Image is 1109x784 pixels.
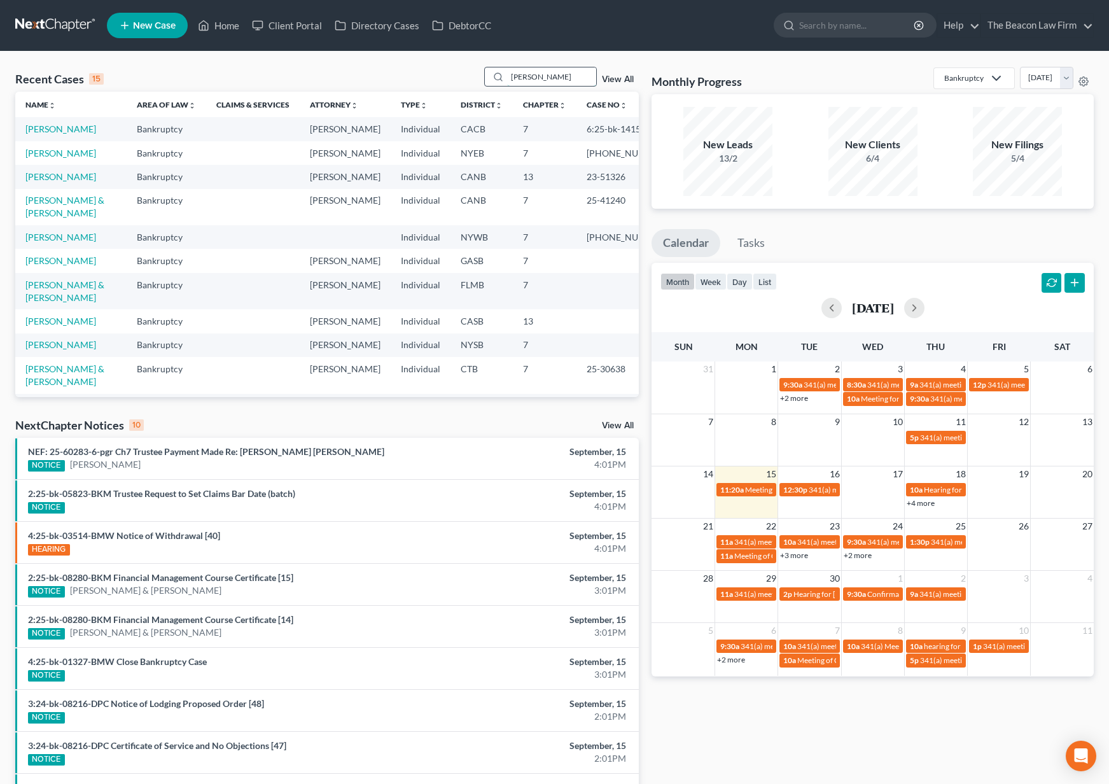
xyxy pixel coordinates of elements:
[300,249,391,272] td: [PERSON_NAME]
[450,394,513,430] td: CAEB
[450,141,513,165] td: NYEB
[910,589,918,599] span: 9a
[652,229,720,257] a: Calendar
[25,171,96,182] a: [PERSON_NAME]
[973,380,986,389] span: 12p
[1086,361,1094,377] span: 6
[720,589,733,599] span: 11a
[513,165,576,188] td: 13
[847,380,866,389] span: 8:30a
[576,225,676,249] td: [PHONE_NUMBER]
[1086,571,1094,586] span: 4
[300,273,391,309] td: [PERSON_NAME]
[450,249,513,272] td: GASB
[602,75,634,84] a: View All
[576,189,676,225] td: 25-41240
[861,394,961,403] span: Meeting for [PERSON_NAME]
[973,152,1062,165] div: 5/4
[300,394,391,430] td: [PERSON_NAME]
[513,189,576,225] td: 7
[300,357,391,393] td: [PERSON_NAME]
[391,394,450,430] td: Individual
[127,165,206,188] td: Bankruptcy
[300,333,391,357] td: [PERSON_NAME]
[450,189,513,225] td: CANB
[426,14,498,37] a: DebtorCC
[391,117,450,141] td: Individual
[783,537,796,547] span: 10a
[25,195,104,218] a: [PERSON_NAME] & [PERSON_NAME]
[736,341,758,352] span: Mon
[391,273,450,309] td: Individual
[587,100,627,109] a: Case Nounfold_more
[127,249,206,272] td: Bankruptcy
[391,225,450,249] td: Individual
[435,697,626,710] div: September, 15
[720,641,739,651] span: 9:30a
[28,670,65,682] div: NOTICE
[973,641,982,651] span: 1p
[720,537,733,547] span: 11a
[513,141,576,165] td: 7
[828,571,841,586] span: 30
[28,502,65,514] div: NOTICE
[513,249,576,272] td: 7
[391,165,450,188] td: Individual
[435,529,626,542] div: September, 15
[896,571,904,586] span: 1
[15,417,144,433] div: NextChapter Notices
[847,641,860,651] span: 10a
[861,641,984,651] span: 341(a) Meeting for [PERSON_NAME]
[25,100,56,109] a: Nameunfold_more
[435,584,626,597] div: 3:01PM
[206,92,300,117] th: Claims & Services
[28,628,65,640] div: NOTICE
[920,655,1043,665] span: 341(a) meeting for [PERSON_NAME]
[910,537,930,547] span: 1:30p
[127,309,206,333] td: Bankruptcy
[48,102,56,109] i: unfold_more
[576,117,676,141] td: 6:25-bk-14157-RB
[513,333,576,357] td: 7
[25,123,96,134] a: [PERSON_NAME]
[702,361,715,377] span: 31
[910,641,923,651] span: 10a
[192,14,246,37] a: Home
[867,537,990,547] span: 341(a) meeting for [PERSON_NAME]
[28,712,65,724] div: NOTICE
[867,589,1079,599] span: Confirmation hearing for [PERSON_NAME] & [PERSON_NAME]
[809,485,931,494] span: 341(a) meeting for [PERSON_NAME]
[660,273,695,290] button: month
[780,550,808,560] a: +3 more
[983,641,1106,651] span: 341(a) meeting for [PERSON_NAME]
[28,544,70,556] div: HEARING
[959,571,967,586] span: 2
[783,641,796,651] span: 10a
[391,141,450,165] td: Individual
[931,537,1054,547] span: 341(a) meeting for [PERSON_NAME]
[70,626,221,639] a: [PERSON_NAME] & [PERSON_NAME]
[896,623,904,638] span: 8
[450,333,513,357] td: NYSB
[507,67,596,86] input: Search by name...
[1081,466,1094,482] span: 20
[702,519,715,534] span: 21
[783,380,802,389] span: 9:30a
[435,613,626,626] div: September, 15
[435,445,626,458] div: September, 15
[1017,519,1030,534] span: 26
[910,433,919,442] span: 5p
[793,589,968,599] span: Hearing for [PERSON_NAME] and [PERSON_NAME]
[300,309,391,333] td: [PERSON_NAME]
[513,357,576,393] td: 7
[783,655,796,665] span: 10a
[920,433,1043,442] span: 341(a) meeting for [PERSON_NAME]
[391,357,450,393] td: Individual
[25,316,96,326] a: [PERSON_NAME]
[450,225,513,249] td: NYWB
[523,100,566,109] a: Chapterunfold_more
[25,363,104,387] a: [PERSON_NAME] & [PERSON_NAME]
[896,361,904,377] span: 3
[420,102,428,109] i: unfold_more
[28,656,207,667] a: 4:25-bk-01327-BMW Close Bankruptcy Case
